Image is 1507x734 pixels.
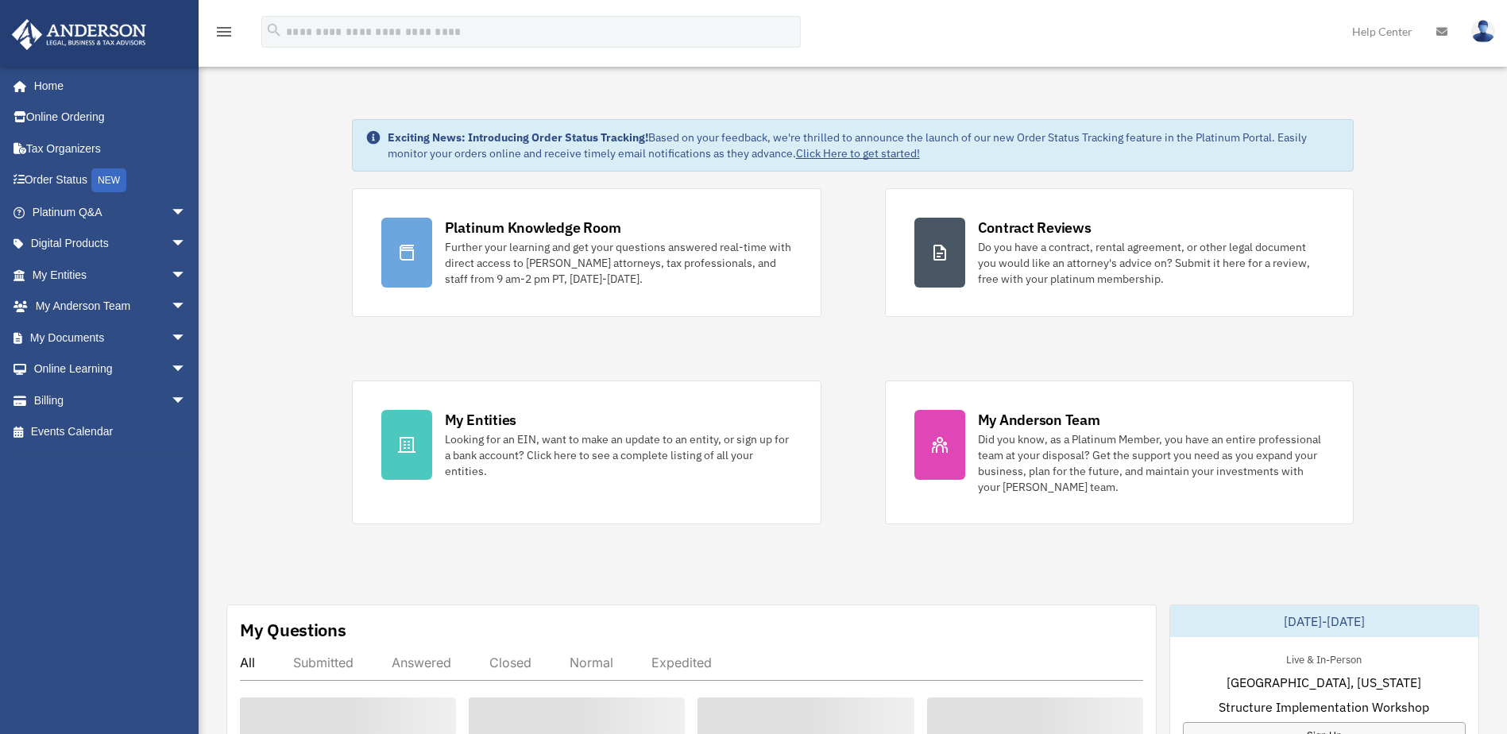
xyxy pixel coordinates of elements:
div: Do you have a contract, rental agreement, or other legal document you would like an attorney's ad... [978,239,1325,287]
a: My Documentsarrow_drop_down [11,322,211,353]
span: arrow_drop_down [171,259,203,292]
a: Online Ordering [11,102,211,133]
a: Platinum Q&Aarrow_drop_down [11,196,211,228]
span: arrow_drop_down [171,384,203,417]
a: menu [214,28,234,41]
strong: Exciting News: Introducing Order Status Tracking! [388,130,648,145]
div: Live & In-Person [1273,650,1374,666]
a: Order StatusNEW [11,164,211,197]
a: My Entitiesarrow_drop_down [11,259,211,291]
div: Platinum Knowledge Room [445,218,621,238]
div: My Questions [240,618,346,642]
a: Digital Productsarrow_drop_down [11,228,211,260]
div: NEW [91,168,126,192]
a: Tax Organizers [11,133,211,164]
a: Contract Reviews Do you have a contract, rental agreement, or other legal document you would like... [885,188,1354,317]
span: [GEOGRAPHIC_DATA], [US_STATE] [1227,673,1421,692]
span: arrow_drop_down [171,196,203,229]
i: search [265,21,283,39]
div: Expedited [651,655,712,670]
a: Platinum Knowledge Room Further your learning and get your questions answered real-time with dire... [352,188,821,317]
div: Looking for an EIN, want to make an update to an entity, or sign up for a bank account? Click her... [445,431,792,479]
span: arrow_drop_down [171,353,203,386]
a: My Anderson Team Did you know, as a Platinum Member, you have an entire professional team at your... [885,381,1354,524]
div: [DATE]-[DATE] [1170,605,1478,637]
span: arrow_drop_down [171,228,203,261]
div: Closed [489,655,531,670]
a: My Anderson Teamarrow_drop_down [11,291,211,323]
span: Structure Implementation Workshop [1219,697,1429,717]
a: Events Calendar [11,416,211,448]
div: Normal [570,655,613,670]
div: Based on your feedback, we're thrilled to announce the launch of our new Order Status Tracking fe... [388,129,1341,161]
div: Further your learning and get your questions answered real-time with direct access to [PERSON_NAM... [445,239,792,287]
div: Answered [392,655,451,670]
div: Submitted [293,655,354,670]
a: Home [11,70,203,102]
a: My Entities Looking for an EIN, want to make an update to an entity, or sign up for a bank accoun... [352,381,821,524]
i: menu [214,22,234,41]
div: My Anderson Team [978,410,1100,430]
div: Did you know, as a Platinum Member, you have an entire professional team at your disposal? Get th... [978,431,1325,495]
a: Billingarrow_drop_down [11,384,211,416]
img: User Pic [1471,20,1495,43]
span: arrow_drop_down [171,291,203,323]
a: Online Learningarrow_drop_down [11,353,211,385]
img: Anderson Advisors Platinum Portal [7,19,151,50]
a: Click Here to get started! [796,146,920,160]
div: My Entities [445,410,516,430]
div: All [240,655,255,670]
div: Contract Reviews [978,218,1092,238]
span: arrow_drop_down [171,322,203,354]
